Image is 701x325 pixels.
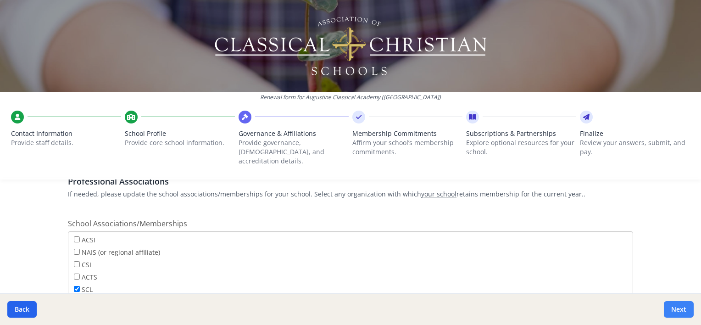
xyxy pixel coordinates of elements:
[74,249,80,255] input: NAIS (or regional affiliate)
[11,138,121,147] p: Provide staff details.
[125,129,235,138] span: School Profile
[466,129,576,138] span: Subscriptions & Partnerships
[213,14,488,78] img: Logo
[74,286,80,292] input: SCL
[68,219,187,229] span: School Associations/Memberships
[74,247,160,257] label: NAIS (or regional affiliate)
[352,138,462,157] p: Affirm your school’s membership commitments.
[352,129,462,138] span: Membership Commitments
[421,190,456,198] u: your school
[68,190,633,199] p: If needed, please update the school associations/memberships for your school. Select any organiza...
[239,138,349,166] p: Provide governance, [DEMOGRAPHIC_DATA], and accreditation details.
[74,274,80,280] input: ACTS
[580,129,690,138] span: Finalize
[11,129,121,138] span: Contact Information
[7,301,37,318] button: Back
[239,129,349,138] span: Governance & Affiliations
[74,261,80,267] input: CSI
[74,235,95,245] label: ACSI
[580,138,690,157] p: Review your answers, submit, and pay.
[664,301,694,318] button: Next
[74,236,80,242] input: ACSI
[74,284,93,294] label: SCL
[74,259,91,269] label: CSI
[466,138,576,157] p: Explore optional resources for your school.
[125,138,235,147] p: Provide core school information.
[74,272,97,282] label: ACTS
